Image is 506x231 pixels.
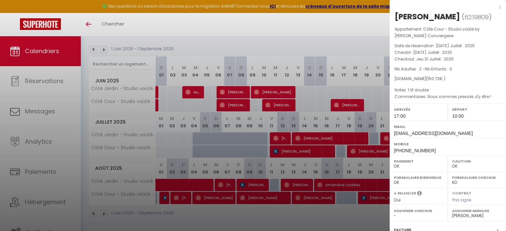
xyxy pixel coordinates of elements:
[425,66,452,72] span: Nb Enfants : 0
[394,123,502,130] label: Email
[452,197,471,203] span: Pas signé
[395,26,480,39] span: Côté Cour - Studio voûté by [PERSON_NAME] Conciergerie
[395,49,501,56] p: Checkin :
[462,12,492,22] span: ( )
[394,113,406,119] span: 17:00
[428,76,439,81] span: 150.72
[452,174,502,181] label: Formulaire Checkin
[452,113,464,119] span: 10:00
[395,11,460,22] div: [PERSON_NAME]
[394,148,436,153] span: [PHONE_NUMBER]
[416,56,454,62] span: Jeu 31 Juillet . 2025
[394,207,443,214] label: Assigner Checkin
[394,158,443,165] label: Paiement
[394,141,502,147] label: Mobile
[395,93,501,100] p: Commentaires :
[394,106,443,113] label: Arrivée
[436,43,475,49] span: [DATE] Juillet . 2025
[395,26,501,39] p: Appartement :
[5,3,25,23] button: Ouvrir le widget de chat LiveChat
[413,50,452,55] span: [DATE] Juillet . 2025
[452,190,471,195] label: Contrat
[464,13,489,21] span: 6219809
[408,87,429,93] span: 1 lit double
[452,106,502,113] label: Départ
[417,190,422,198] i: Sélectionner OUI si vous souhaiter envoyer les séquences de messages post-checkout
[426,76,445,81] span: ( € )
[394,174,443,181] label: Formulaire Bienvenue
[395,43,501,49] p: Date de réservation :
[395,66,452,72] span: Nb Adultes : 2 -
[394,190,416,196] label: A relancer
[394,131,473,136] span: [EMAIL_ADDRESS][DOMAIN_NAME]
[395,87,501,93] p: Notes :
[427,94,491,99] span: Nous sommes pressés d'y être !
[452,207,502,214] label: Assigner Menage
[452,158,502,165] label: Caution
[395,76,501,82] div: [DOMAIN_NAME]
[395,56,501,62] p: Checkout :
[390,3,501,11] div: x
